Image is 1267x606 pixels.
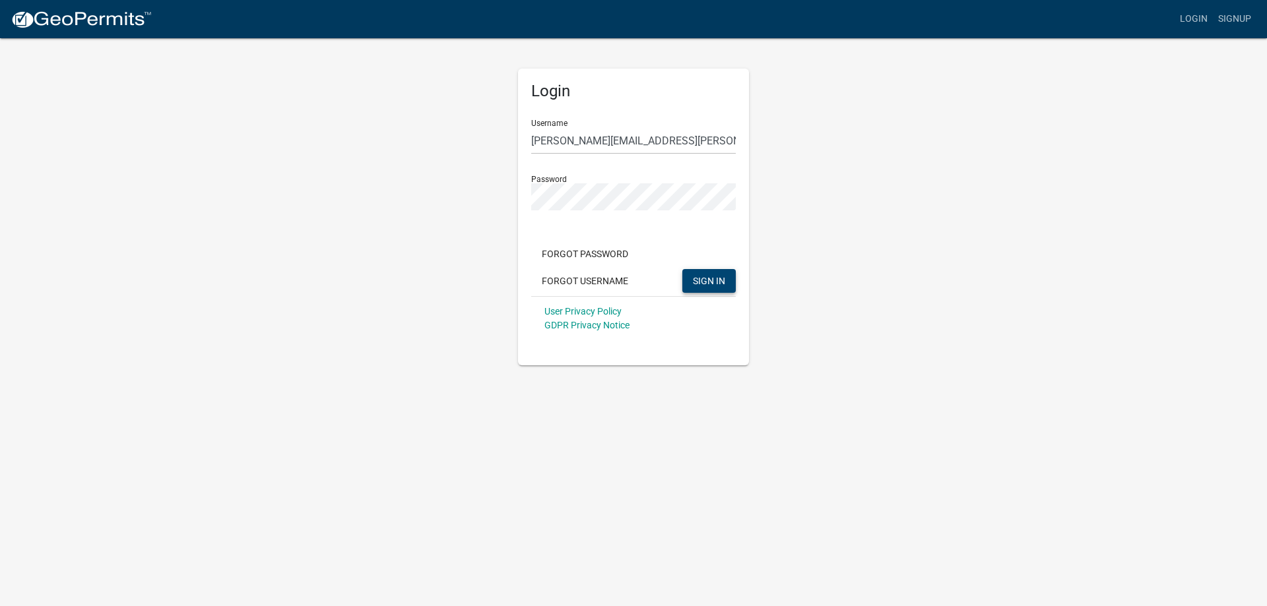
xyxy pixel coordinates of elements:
[1175,7,1213,32] a: Login
[531,82,736,101] h5: Login
[531,269,639,293] button: Forgot Username
[544,306,622,317] a: User Privacy Policy
[693,275,725,286] span: SIGN IN
[682,269,736,293] button: SIGN IN
[531,242,639,266] button: Forgot Password
[544,320,630,330] a: GDPR Privacy Notice
[1213,7,1256,32] a: Signup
